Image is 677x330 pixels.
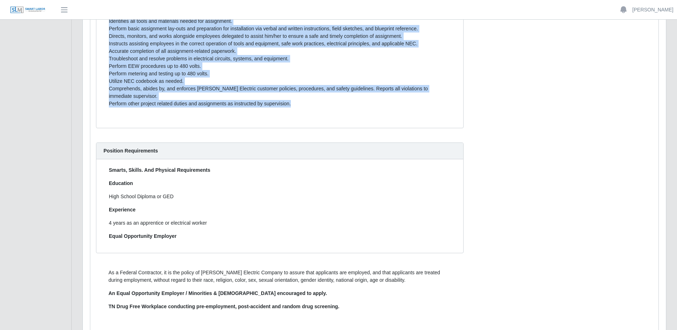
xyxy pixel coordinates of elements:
[109,32,451,40] li: Directs, monitors, and works alongside employees delegated to assist him/her to ensure a safe and...
[108,269,451,284] p: As a Federal Contractor, it is the policy of [PERSON_NAME] Electric Company to assure that applic...
[109,77,451,85] li: Utilize NEC codebook as needed.
[109,233,177,239] strong: Equal Opportunity Employer
[632,6,673,14] a: [PERSON_NAME]
[103,148,158,154] strong: Position Requirements
[109,207,136,212] strong: Experience
[109,17,451,25] li: Identifies all tools and materials needed for assignment.
[108,290,327,296] strong: An Equal Opportunity Employer / Minorities & [DEMOGRAPHIC_DATA] encouraged to apply.
[108,304,339,309] strong: TN Drug Free Workplace conducting pre-employment, post-accident and random drug screening.
[10,6,46,14] img: SLM Logo
[109,219,451,227] p: 4 years as an apprentice or electrical worker
[109,25,451,32] li: Perform basic assignment lay-outs and preparation for installation via verbal and written instruc...
[109,193,451,200] li: High School Diploma or GED
[109,180,133,186] strong: Education
[109,47,451,55] li: Accurate completion of all assignment-related paperwork.
[109,40,451,47] li: Instructs assisting employees in the correct operation of tools and equipment, safe work practice...
[109,167,210,173] strong: Smarts, Skills. And Physical Requirements
[109,55,451,62] li: Troubleshoot and resolve problems in electrical circuits, systems, and equipment.
[109,70,451,77] li: Perform metering and testing up to 480 volts.
[109,100,451,107] li: Perform other project related duties and assignments as instructed by supervision.
[109,85,451,100] li: Comprehends, abides by, and enforces [PERSON_NAME] Electric customer policies, procedures, and sa...
[109,62,451,70] li: Perform EEW procedures up to 480 volts.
